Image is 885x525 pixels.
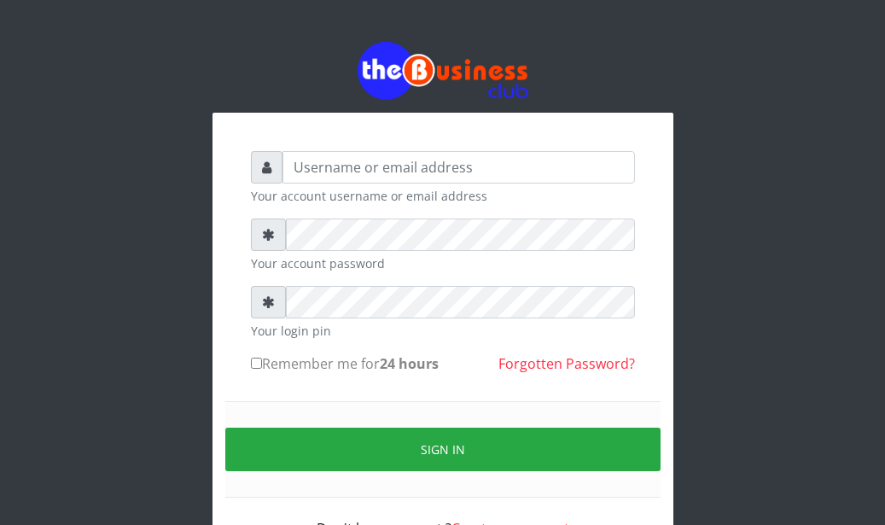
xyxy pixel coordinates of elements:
input: Remember me for24 hours [251,358,262,369]
label: Remember me for [251,353,439,374]
input: Username or email address [282,151,635,184]
small: Your account password [251,254,635,272]
small: Your login pin [251,322,635,340]
b: 24 hours [380,354,439,373]
small: Your account username or email address [251,187,635,205]
a: Forgotten Password? [498,354,635,373]
button: Sign in [225,428,661,471]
